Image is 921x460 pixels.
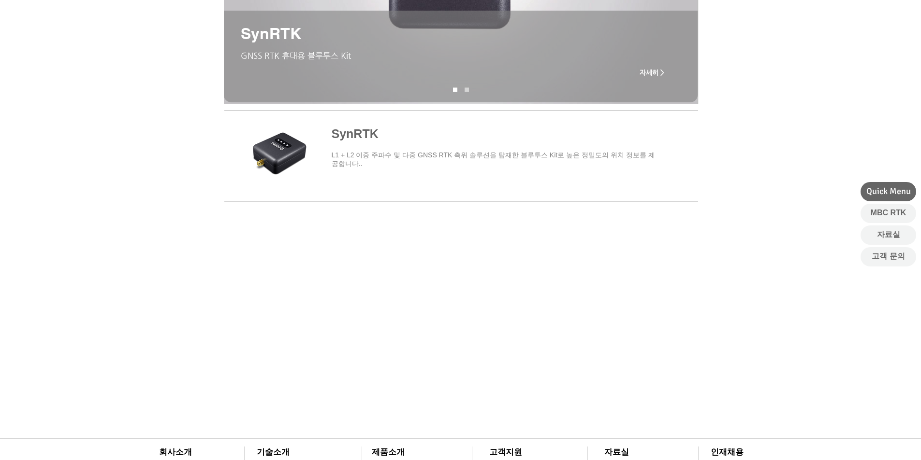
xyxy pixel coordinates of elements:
span: MBC RTK [871,208,906,218]
span: Quick Menu [866,185,911,197]
span: ​자료실 [604,447,629,457]
span: 자세히 > [640,69,664,76]
a: 자세히 > [633,63,672,82]
a: SynRNK [453,88,457,92]
a: SynRNK [465,88,469,92]
span: GNSS RTK 휴대용 블루투스 Kit [241,51,351,60]
span: ​고객지원 [489,447,522,457]
a: 자료실 [861,225,916,245]
a: 고객 문의 [861,247,916,266]
a: MBC RTK [861,204,916,223]
span: SynRTK [241,24,301,42]
div: Quick Menu [861,182,916,201]
span: ​제품소개 [372,447,405,457]
span: 자료실 [877,229,900,240]
span: ​회사소개 [159,447,192,457]
span: 고객 문의 [872,251,905,262]
span: ​기술소개 [257,447,290,457]
nav: 슬라이드 [450,88,473,92]
iframe: Wix Chat [810,418,921,460]
span: ​인재채용 [711,447,744,457]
